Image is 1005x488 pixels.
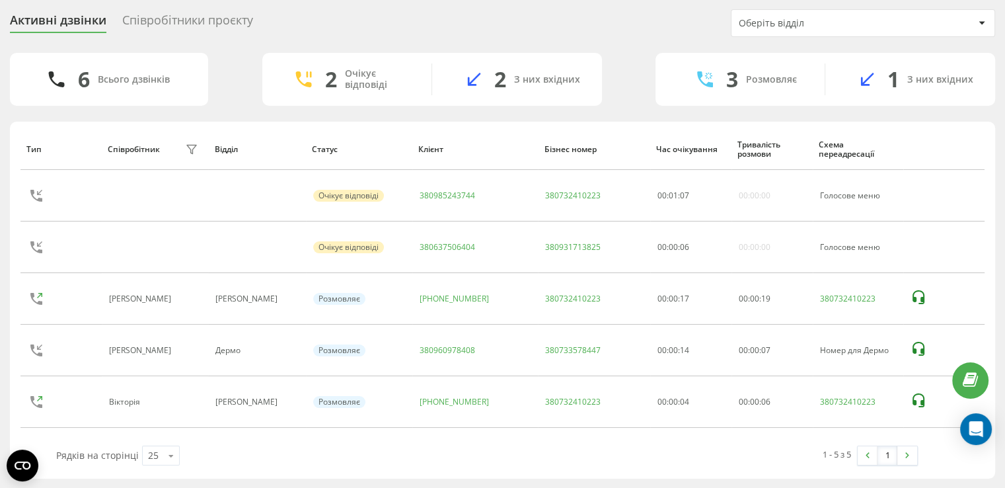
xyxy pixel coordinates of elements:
div: 1 - 5 з 5 [823,448,851,461]
div: Оберіть відділ [739,18,897,29]
span: 00 [739,396,748,407]
a: 380732410223 [545,396,601,407]
a: 380637506404 [420,241,475,253]
div: 3 [726,67,738,92]
a: [PHONE_NUMBER] [420,293,489,304]
span: 00 [739,293,748,304]
a: 380732410223 [545,293,601,304]
div: Тип [26,145,95,154]
span: 00 [739,345,748,356]
span: 00 [750,345,759,356]
div: З них вхідних [907,74,973,85]
div: Очікує відповіді [313,190,384,202]
div: : : [657,243,689,252]
span: 00 [657,241,667,253]
a: 1 [877,446,897,465]
div: 2 [494,67,506,92]
div: Open Intercom Messenger [960,413,992,445]
span: 01 [669,190,678,201]
div: [PERSON_NAME] [109,294,174,304]
span: 19 [761,293,770,304]
button: Open CMP widget [7,450,38,481]
span: 00 [750,293,759,304]
div: : : [657,191,689,200]
span: 06 [680,241,689,253]
div: Час очікування [656,145,725,154]
div: Відділ [215,145,300,154]
span: 06 [761,396,770,407]
div: [PERSON_NAME] [215,397,299,407]
div: 6 [78,67,90,92]
div: Розмовляє [313,396,365,408]
div: Співробітники проєкту [122,13,253,34]
div: Клієнт [418,145,532,154]
span: 00 [657,190,667,201]
div: [PERSON_NAME] [215,294,299,304]
div: Голосове меню [820,191,897,200]
div: Очікує відповіді [345,68,412,91]
div: Схема переадресації [819,140,897,159]
a: 380931713825 [545,241,601,253]
div: 00:00:17 [657,294,724,304]
div: 00:00:04 [657,397,724,407]
a: 380960978408 [420,345,475,356]
span: 00 [750,396,759,407]
div: Статус [312,145,406,154]
div: 1 [887,67,899,92]
span: 07 [761,345,770,356]
div: : : [739,397,770,407]
div: Вікторія [109,397,143,407]
a: 380732410223 [820,294,875,304]
a: 380732410223 [545,190,601,201]
div: Дермо [215,346,299,355]
div: Співробітник [108,145,160,154]
div: Бізнес номер [544,145,644,154]
div: Активні дзвінки [10,13,106,34]
div: : : [739,294,770,304]
a: 380733578447 [545,345,601,356]
div: 25 [148,449,159,462]
a: 380985243744 [420,190,475,201]
a: 380732410223 [820,397,875,407]
span: 00 [669,241,678,253]
div: Розмовляє [313,345,365,356]
div: Голосове меню [820,243,897,252]
div: [PERSON_NAME] [109,346,174,355]
a: [PHONE_NUMBER] [420,396,489,407]
div: Розмовляє [313,293,365,305]
div: 00:00:00 [739,243,770,252]
span: 07 [680,190,689,201]
div: 2 [325,67,337,92]
div: Номер для Дермо [820,346,897,355]
div: 00:00:00 [739,191,770,200]
div: : : [739,346,770,355]
div: З них вхідних [514,74,580,85]
div: Тривалість розмови [737,140,806,159]
div: Розмовляє [746,74,797,85]
div: Очікує відповіді [313,241,384,253]
div: 00:00:14 [657,346,724,355]
div: Всього дзвінків [98,74,170,85]
span: Рядків на сторінці [56,449,139,462]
